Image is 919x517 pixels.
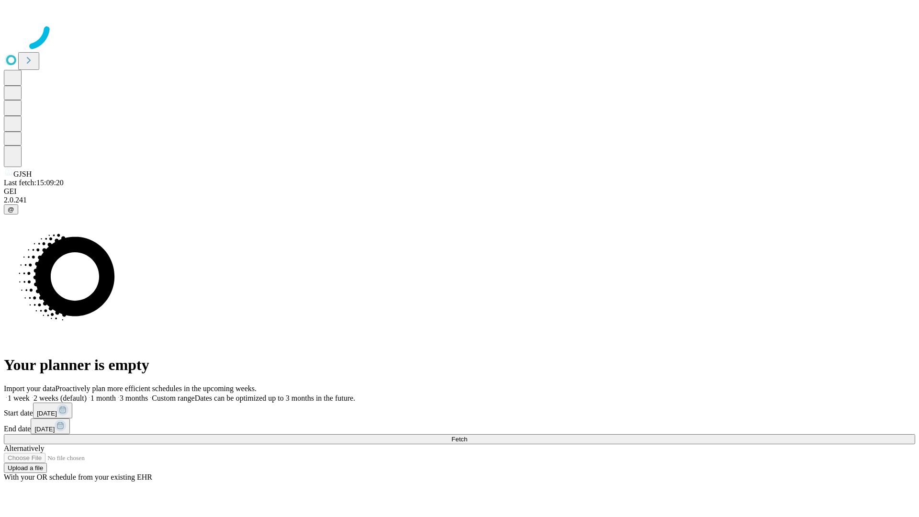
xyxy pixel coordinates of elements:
[34,394,87,402] span: 2 weeks (default)
[90,394,116,402] span: 1 month
[4,463,47,473] button: Upload a file
[37,410,57,417] span: [DATE]
[4,418,915,434] div: End date
[4,473,152,481] span: With your OR schedule from your existing EHR
[4,187,915,196] div: GEI
[4,179,64,187] span: Last fetch: 15:09:20
[195,394,355,402] span: Dates can be optimized up to 3 months in the future.
[4,403,915,418] div: Start date
[4,204,18,214] button: @
[56,384,257,393] span: Proactively plan more efficient schedules in the upcoming weeks.
[34,426,55,433] span: [DATE]
[4,196,915,204] div: 2.0.241
[4,384,56,393] span: Import your data
[31,418,70,434] button: [DATE]
[8,206,14,213] span: @
[152,394,194,402] span: Custom range
[13,170,32,178] span: GJSH
[33,403,72,418] button: [DATE]
[4,356,915,374] h1: Your planner is empty
[4,434,915,444] button: Fetch
[4,444,44,452] span: Alternatively
[8,394,30,402] span: 1 week
[451,436,467,443] span: Fetch
[120,394,148,402] span: 3 months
